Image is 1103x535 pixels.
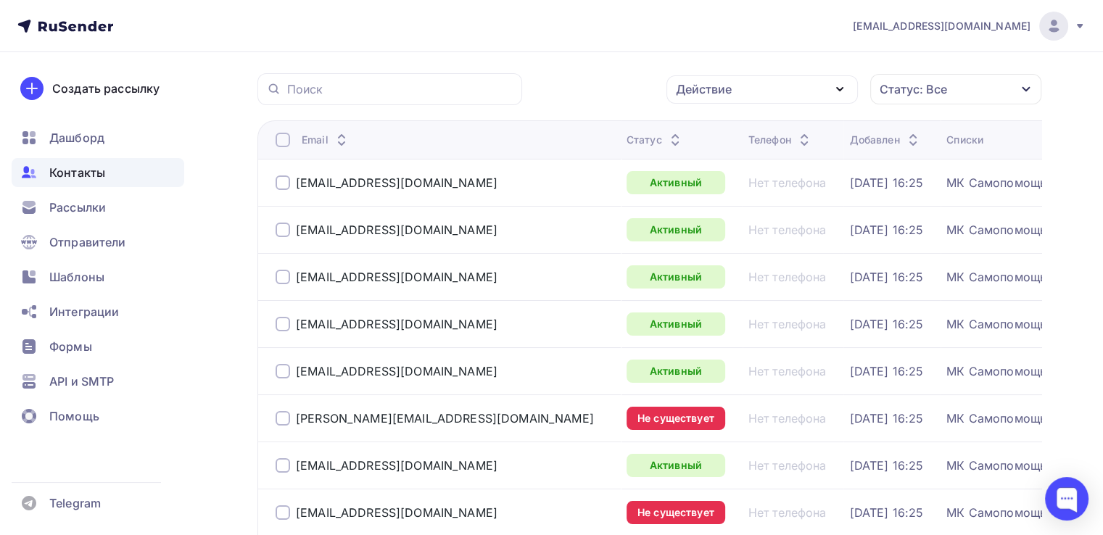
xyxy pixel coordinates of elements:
a: [DATE] 16:25 [849,364,923,378]
span: Telegram [49,494,101,512]
a: Нет телефона [748,411,827,426]
div: Телефон [748,133,813,147]
a: Активный [627,171,725,194]
a: Активный [627,265,725,289]
a: [DATE] 16:25 [849,411,923,426]
input: Поиск [287,81,513,97]
a: Активный [627,218,725,241]
a: Контакты [12,158,184,187]
a: МК Самопомощь досыл [946,175,1087,190]
a: МК Самопомощь досыл [946,505,1087,520]
a: [DATE] 16:25 [849,270,923,284]
div: Не существует [627,407,725,430]
a: Рассылки [12,193,184,222]
button: Статус: Все [869,73,1042,105]
span: Контакты [49,164,105,181]
a: МК Самопомощь досыл [946,411,1087,426]
a: Активный [627,360,725,383]
div: Действие [676,80,732,98]
a: МК Самопомощь досыл [946,223,1087,237]
button: Действие [666,75,858,104]
div: Нет телефона [748,458,827,473]
a: [DATE] 16:25 [849,175,923,190]
a: Нет телефона [748,223,827,237]
div: Статус: Все [880,80,947,98]
div: Создать рассылку [52,80,160,97]
a: Нет телефона [748,175,827,190]
div: Статус [627,133,684,147]
span: Помощь [49,407,99,425]
a: Не существует [627,501,725,524]
a: Отправители [12,228,184,257]
a: МК Самопомощь досыл [946,317,1087,331]
span: Рассылки [49,199,106,216]
a: МК Самопомощь досыл [946,364,1087,378]
a: Активный [627,312,725,336]
a: [EMAIL_ADDRESS][DOMAIN_NAME] [853,12,1086,41]
a: [DATE] 16:25 [849,317,923,331]
a: [EMAIL_ADDRESS][DOMAIN_NAME] [296,364,497,378]
a: [EMAIL_ADDRESS][DOMAIN_NAME] [296,505,497,520]
a: Шаблоны [12,262,184,291]
a: [DATE] 16:25 [849,458,923,473]
a: [DATE] 16:25 [849,223,923,237]
a: [EMAIL_ADDRESS][DOMAIN_NAME] [296,270,497,284]
a: [EMAIL_ADDRESS][DOMAIN_NAME] [296,317,497,331]
div: Списки [946,133,983,147]
a: Дашборд [12,123,184,152]
span: Отправители [49,233,126,251]
a: Формы [12,332,184,361]
div: Добавлен [849,133,921,147]
a: Нет телефона [748,317,827,331]
a: [DATE] 16:25 [849,505,923,520]
a: [PERSON_NAME][EMAIL_ADDRESS][DOMAIN_NAME] [296,411,594,426]
div: Email [302,133,350,147]
a: МК Самопомощь досыл [946,270,1087,284]
a: Нет телефона [748,270,827,284]
span: Шаблоны [49,268,104,286]
div: Нет телефона [748,505,827,520]
a: [EMAIL_ADDRESS][DOMAIN_NAME] [296,223,497,237]
span: Интеграции [49,303,119,320]
a: [EMAIL_ADDRESS][DOMAIN_NAME] [296,175,497,190]
a: МК Самопомощь досыл [946,458,1087,473]
a: [EMAIL_ADDRESS][DOMAIN_NAME] [296,458,497,473]
a: Активный [627,454,725,477]
span: [EMAIL_ADDRESS][DOMAIN_NAME] [853,19,1030,33]
a: Нет телефона [748,364,827,378]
